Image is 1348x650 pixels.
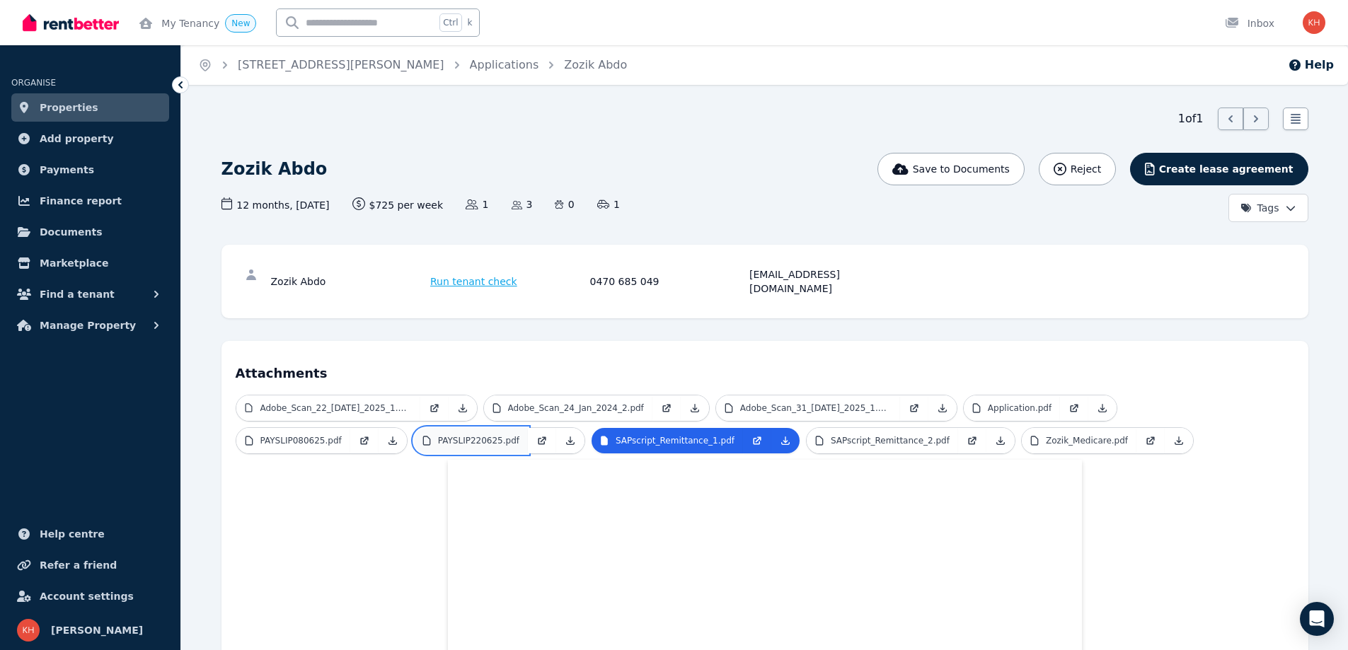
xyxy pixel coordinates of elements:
[1136,428,1165,453] a: Open in new Tab
[512,197,533,211] span: 3
[1071,162,1101,176] span: Reject
[470,58,539,71] a: Applications
[877,153,1025,185] button: Save to Documents
[40,192,122,209] span: Finance report
[466,197,488,211] span: 1
[11,218,169,246] a: Documents
[11,78,56,88] span: ORGANISE
[40,224,103,240] span: Documents
[740,402,892,414] p: Adobe_Scan_31_[DATE]_2025_1.pdf
[51,622,143,639] span: [PERSON_NAME]
[11,311,169,339] button: Manage Property
[1178,110,1204,127] span: 1 of 1
[468,17,473,28] span: k
[11,582,169,610] a: Account settings
[1225,16,1274,30] div: Inbox
[900,395,928,421] a: Open in new Tab
[508,402,644,414] p: Adobe_Scan_24_Jan_2024_2.pdf
[1288,57,1334,74] button: Help
[236,355,1294,383] h4: Attachments
[807,428,958,453] a: SAPscript_Remittance_2.pdf
[11,156,169,184] a: Payments
[681,395,709,421] a: Download Attachment
[40,130,114,147] span: Add property
[1159,162,1294,176] span: Create lease agreement
[40,317,136,334] span: Manage Property
[652,395,681,421] a: Open in new Tab
[716,395,900,421] a: Adobe_Scan_31_[DATE]_2025_1.pdf
[1240,201,1279,215] span: Tags
[743,428,771,453] a: Open in new Tab
[238,58,444,71] a: [STREET_ADDRESS][PERSON_NAME]
[430,274,517,289] span: Run tenant check
[221,197,330,212] span: 12 months , [DATE]
[592,428,743,453] a: SAPscript_Remittance_1.pdf
[40,99,98,116] span: Properties
[271,267,427,296] div: Zozik Abdo
[597,197,620,211] span: 1
[556,428,584,453] a: Download Attachment
[484,395,652,421] a: Adobe_Scan_24_Jan_2024_2.pdf
[40,526,105,542] span: Help centre
[260,435,342,446] p: PAYSLIP080625.pdf
[379,428,407,453] a: Download Attachment
[831,435,950,446] p: SAPscript_Remittance_2.pdf
[1130,153,1308,185] button: Create lease agreement
[449,395,477,421] a: Download Attachment
[11,124,169,153] a: Add property
[40,161,94,178] span: Payments
[1300,602,1334,636] div: Open Intercom Messenger
[40,255,108,272] span: Marketplace
[1303,11,1325,34] img: Karen Hickey
[439,13,461,32] span: Ctrl
[988,402,1052,414] p: Application.pdf
[181,45,644,85] nav: Breadcrumb
[528,428,556,453] a: Open in new Tab
[40,286,115,303] span: Find a tenant
[420,395,449,421] a: Open in new Tab
[350,428,379,453] a: Open in new Tab
[1165,428,1193,453] a: Download Attachment
[616,435,735,446] p: SAPscript_Remittance_1.pdf
[17,619,40,642] img: Karen Hickey
[236,428,350,453] a: PAYSLIP080625.pdf
[749,267,905,296] div: [EMAIL_ADDRESS][DOMAIN_NAME]
[913,162,1010,176] span: Save to Documents
[11,551,169,579] a: Refer a friend
[1088,395,1117,421] a: Download Attachment
[555,197,574,211] span: 0
[964,395,1060,421] a: Application.pdf
[1022,428,1136,453] a: Zozik_Medicare.pdf
[590,267,746,296] div: 0470 685 049
[564,58,627,71] a: Zozik Abdo
[1046,435,1128,446] p: Zozik_Medicare.pdf
[771,428,800,453] a: Download Attachment
[236,395,420,421] a: Adobe_Scan_22_[DATE]_2025_1.pdf
[1039,153,1116,185] button: Reject
[11,249,169,277] a: Marketplace
[11,187,169,215] a: Finance report
[928,395,957,421] a: Download Attachment
[23,12,119,33] img: RentBetter
[40,588,134,605] span: Account settings
[986,428,1015,453] a: Download Attachment
[352,197,444,212] span: $725 per week
[438,435,519,446] p: PAYSLIP220625.pdf
[1060,395,1088,421] a: Open in new Tab
[958,428,986,453] a: Open in new Tab
[40,557,117,574] span: Refer a friend
[1228,194,1308,222] button: Tags
[221,158,328,180] h1: Zozik Abdo
[231,18,250,28] span: New
[11,93,169,122] a: Properties
[260,402,411,414] p: Adobe_Scan_22_[DATE]_2025_1.pdf
[11,520,169,548] a: Help centre
[414,428,528,453] a: PAYSLIP220625.pdf
[11,280,169,308] button: Find a tenant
